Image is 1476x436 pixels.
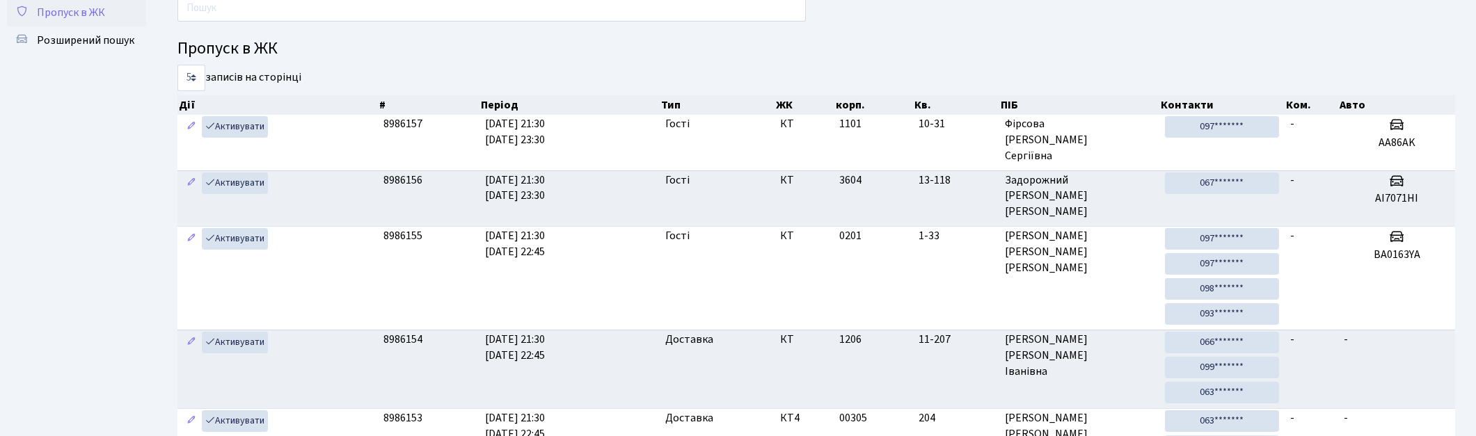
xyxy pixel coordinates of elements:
span: Доставка [665,332,713,348]
span: [DATE] 21:30 [DATE] 22:45 [485,228,545,259]
span: [DATE] 21:30 [DATE] 22:45 [485,332,545,363]
span: 204 [919,410,994,426]
span: 8986155 [383,228,422,243]
span: - [1344,332,1348,347]
th: Авто [1339,95,1456,115]
span: 11-207 [919,332,994,348]
a: Редагувати [183,172,200,194]
span: - [1290,172,1294,188]
span: Гості [665,172,690,188]
span: Гості [665,228,690,244]
span: Пропуск в ЖК [37,5,105,20]
span: КТ4 [780,410,828,426]
span: 1-33 [919,228,994,244]
span: Розширений пошук [37,33,134,48]
span: 1206 [840,332,862,347]
span: 8986154 [383,332,422,347]
span: - [1290,410,1294,426]
a: Редагувати [183,332,200,353]
span: 3604 [840,172,862,188]
span: 8986157 [383,116,422,131]
span: [DATE] 21:30 [DATE] 23:30 [485,172,545,204]
a: Активувати [202,332,268,353]
span: КТ [780,228,828,244]
span: Доставка [665,410,713,426]
th: корп. [834,95,914,115]
span: 0201 [840,228,862,243]
span: [DATE] 21:30 [DATE] 23:30 [485,116,545,147]
a: Редагувати [183,410,200,432]
select: записів на сторінці [177,65,205,91]
a: Активувати [202,116,268,138]
span: - [1290,228,1294,243]
a: Активувати [202,228,268,250]
h4: Пропуск в ЖК [177,39,1455,59]
a: Редагувати [183,116,200,138]
span: - [1290,332,1294,347]
a: Активувати [202,410,268,432]
span: 8986153 [383,410,422,426]
th: Кв. [913,95,999,115]
span: КТ [780,332,828,348]
th: ПІБ [999,95,1159,115]
a: Редагувати [183,228,200,250]
th: ЖК [775,95,834,115]
a: Розширений пошук [7,26,146,54]
span: КТ [780,172,828,188]
span: КТ [780,116,828,132]
th: # [378,95,479,115]
span: 10-31 [919,116,994,132]
a: Активувати [202,172,268,194]
span: Гості [665,116,690,132]
h5: BA0163YA [1344,248,1450,261]
th: Дії [177,95,378,115]
span: 00305 [840,410,868,426]
span: Задорожний [PERSON_NAME] [PERSON_NAME] [1005,172,1154,220]
span: - [1290,116,1294,131]
th: Ком. [1285,95,1339,115]
span: [PERSON_NAME] [PERSON_NAME] Іванівна [1005,332,1154,380]
span: 1101 [840,116,862,131]
span: - [1344,410,1348,426]
th: Період [479,95,659,115]
h5: AA86AK [1344,136,1450,150]
label: записів на сторінці [177,65,301,91]
span: 13-118 [919,172,994,188]
span: [PERSON_NAME] [PERSON_NAME] [PERSON_NAME] [1005,228,1154,276]
th: Тип [660,95,775,115]
span: Фірсова [PERSON_NAME] Сергіївна [1005,116,1154,164]
h5: АI7071HI [1344,192,1450,205]
span: 8986156 [383,172,422,188]
th: Контакти [1159,95,1285,115]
